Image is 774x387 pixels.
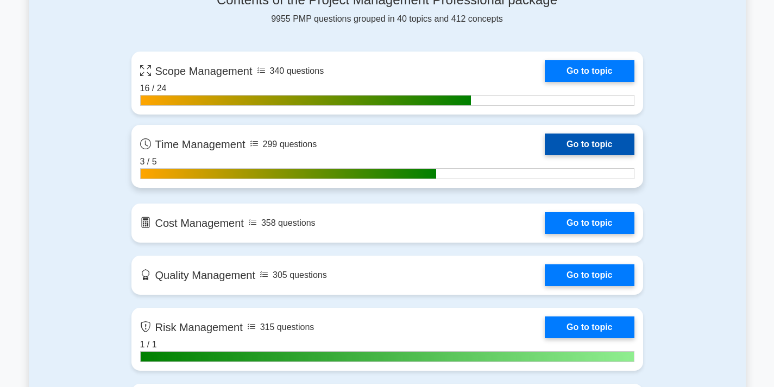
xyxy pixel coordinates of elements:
a: Go to topic [545,134,634,155]
a: Go to topic [545,60,634,82]
a: Go to topic [545,264,634,286]
a: Go to topic [545,212,634,234]
a: Go to topic [545,316,634,338]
